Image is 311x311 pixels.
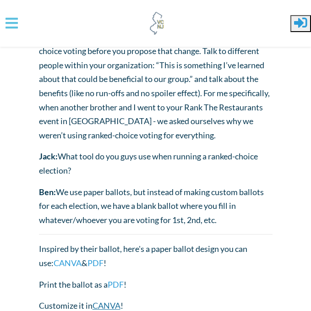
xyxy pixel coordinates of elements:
a: PDF [108,279,124,289]
strong: Jack: [39,151,58,161]
span: What tool do you guys use when running a ranked-choice election? [39,151,258,175]
a: PDF [87,258,104,268]
span: We use paper ballots, but instead of making custom ballots for each election, we have a blank bal... [39,187,264,225]
img: Voter Choice NJ [145,11,169,36]
button: Sign in or sign up [290,15,311,32]
p: Inspired by their ballot, here's a paper ballot design you can use: & ! [39,242,273,270]
a: CANVA [93,300,120,311]
p: Print the ballot as a ! [39,278,273,292]
strong: Ben: [39,187,56,197]
span: I would ensure that your organization is familiar with ranked-choice voting before you propose th... [39,32,272,140]
a: CANVA [54,258,82,268]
